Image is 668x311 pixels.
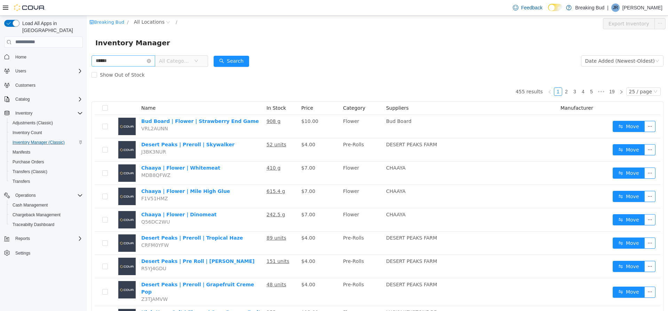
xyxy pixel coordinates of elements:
p: | [607,3,609,12]
span: Inventory Manager (Classic) [13,140,65,145]
span: DESERT PEAKS FARM [299,266,350,272]
span: DESERT PEAKS FARM [299,219,350,225]
i: icon: down [566,74,571,79]
li: 1 [467,72,475,80]
u: 89 units [180,219,199,225]
button: icon: swapMove [526,152,558,163]
li: Next 5 Pages [509,72,520,80]
span: Operations [13,191,83,200]
button: Settings [1,248,86,258]
img: Desert Peaks | Preroll | Skywalker placeholder [31,125,49,143]
u: 615.4 g [180,173,198,178]
span: Settings [15,250,30,256]
p: [PERSON_NAME] [622,3,662,12]
button: icon: swapMove [526,105,558,116]
td: Flower [253,146,296,169]
span: $4.00 [214,126,228,132]
span: Adjustments (Classic) [13,120,53,126]
li: 455 results [429,72,456,80]
button: Users [1,66,86,76]
a: Feedback [510,1,545,15]
a: icon: shopBreaking Bud [2,4,37,9]
td: Pre-Rolls [253,123,296,146]
button: icon: swapMove [526,175,558,186]
button: icon: ellipsis [557,222,568,233]
span: Q56DC2WU [54,203,83,209]
button: Customers [1,80,86,90]
i: icon: down [107,43,111,48]
img: Desert Peaks | Preroll | Grapefruit Creme Pop placeholder [31,265,49,283]
a: Traceabilty Dashboard [10,220,57,229]
a: Transfers [10,177,33,186]
button: icon: ellipsis [557,245,568,256]
span: Reports [13,234,83,243]
i: icon: shop [2,4,7,9]
span: Transfers (Classic) [13,169,47,174]
span: Show Out of Stock [10,56,61,62]
u: 355 g [180,294,193,300]
u: 151 units [180,243,202,248]
div: 25 / page [542,72,565,80]
button: icon: swapMove [526,129,558,140]
span: Catalog [15,96,30,102]
span: Suppliers [299,90,322,95]
u: 908 g [180,103,193,108]
span: DESERT PEAKS FARM [299,126,350,132]
p: Breaking Bud [575,3,604,12]
span: Name [54,90,69,95]
button: Reports [1,234,86,243]
span: Home [13,53,83,61]
span: $10.00 [214,103,231,108]
img: Chaaya | Flower | Whitemeat placeholder [31,149,49,166]
button: icon: swapMove [526,271,558,282]
span: Inventory Manager (Classic) [10,138,83,147]
button: icon: ellipsis [567,2,579,14]
span: Cash Management [10,201,83,209]
button: Catalog [1,94,86,104]
span: Adjustments (Classic) [10,119,83,127]
button: Adjustments (Classic) [7,118,86,128]
button: Inventory Count [7,128,86,138]
span: Load All Apps in [GEOGRAPHIC_DATA] [19,20,83,34]
span: / [40,4,41,9]
i: icon: close-circle [60,43,64,47]
span: In Stock [180,90,199,95]
button: Reports [13,234,33,243]
span: $12.00 [214,294,231,300]
span: CHAAYA [299,149,319,155]
a: Chaaya | Flower | Dinomeat [54,196,130,202]
span: Bud Board [299,103,325,108]
span: Chargeback Management [10,211,83,219]
span: $7.00 [214,173,228,178]
td: Flower [253,99,296,123]
a: Inventory Manager (Classic) [10,138,67,147]
span: Feedback [521,4,542,11]
button: icon: swapMove [526,199,558,210]
button: icon: ellipsis [557,175,568,186]
span: ••• [509,72,520,80]
a: 2 [476,72,483,80]
i: icon: right [532,74,536,78]
button: icon: ellipsis [557,152,568,163]
span: Transfers [10,177,83,186]
button: Home [1,52,86,62]
img: Cova [14,4,45,11]
span: Category [256,90,278,95]
button: Transfers [7,177,86,186]
span: Customers [15,83,35,88]
span: Inventory [13,109,83,117]
span: Customers [13,81,83,90]
i: icon: down [568,43,572,48]
span: Settings [13,248,83,257]
span: All Locations [47,2,78,10]
span: JR [613,3,618,12]
a: Inventory Count [10,129,45,137]
img: Chaaya | Flower | Dinomeat placeholder [31,195,49,213]
a: Desert Peaks | Pre Roll | [PERSON_NAME] [54,243,168,248]
a: Customers [13,81,38,90]
img: Desert Peaks | Preroll | Tropical Haze placeholder [31,219,49,236]
span: Manufacturer [474,90,506,95]
span: DESERT PEAKS FARM [299,243,350,248]
a: 5 [501,72,508,80]
button: icon: ellipsis [557,105,568,116]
